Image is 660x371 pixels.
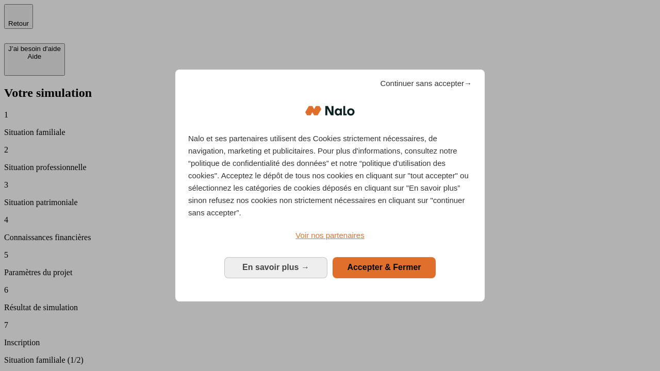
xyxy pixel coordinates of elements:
span: Continuer sans accepter→ [380,77,472,90]
a: Voir nos partenaires [188,229,472,242]
p: Nalo et ses partenaires utilisent des Cookies strictement nécessaires, de navigation, marketing e... [188,132,472,219]
button: Accepter & Fermer: Accepter notre traitement des données et fermer [333,257,436,278]
img: Logo [305,95,355,126]
div: Bienvenue chez Nalo Gestion du consentement [175,70,485,301]
span: Voir nos partenaires [295,231,364,240]
button: En savoir plus: Configurer vos consentements [224,257,327,278]
span: Accepter & Fermer [347,263,421,272]
span: En savoir plus → [242,263,309,272]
